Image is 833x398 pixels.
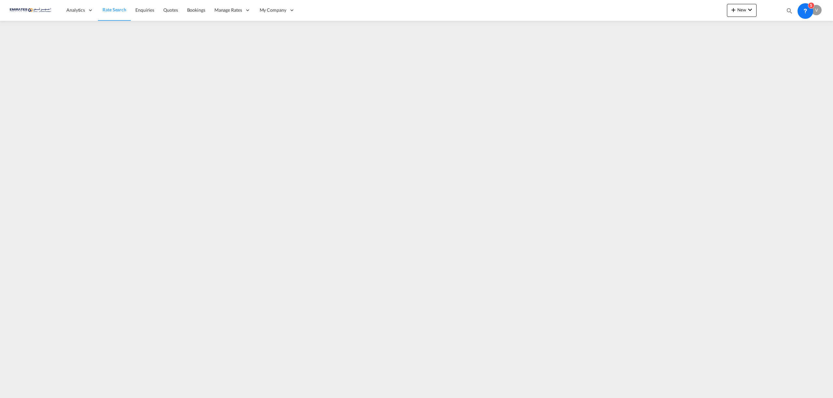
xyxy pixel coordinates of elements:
img: c67187802a5a11ec94275b5db69a26e6.png [10,3,54,18]
div: V [811,5,822,15]
span: Bookings [187,7,205,13]
md-icon: icon-chevron-down [746,6,754,14]
span: Rate Search [102,7,126,12]
span: Quotes [163,7,178,13]
span: New [730,7,754,12]
md-icon: icon-plus 400-fg [730,6,737,14]
div: Help [797,5,811,16]
span: Help [797,5,808,16]
span: Analytics [66,7,85,13]
span: Enquiries [135,7,154,13]
div: icon-magnify [786,7,793,17]
span: My Company [260,7,286,13]
md-icon: icon-magnify [786,7,793,14]
span: Manage Rates [214,7,242,13]
button: icon-plus 400-fgNewicon-chevron-down [727,4,757,17]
